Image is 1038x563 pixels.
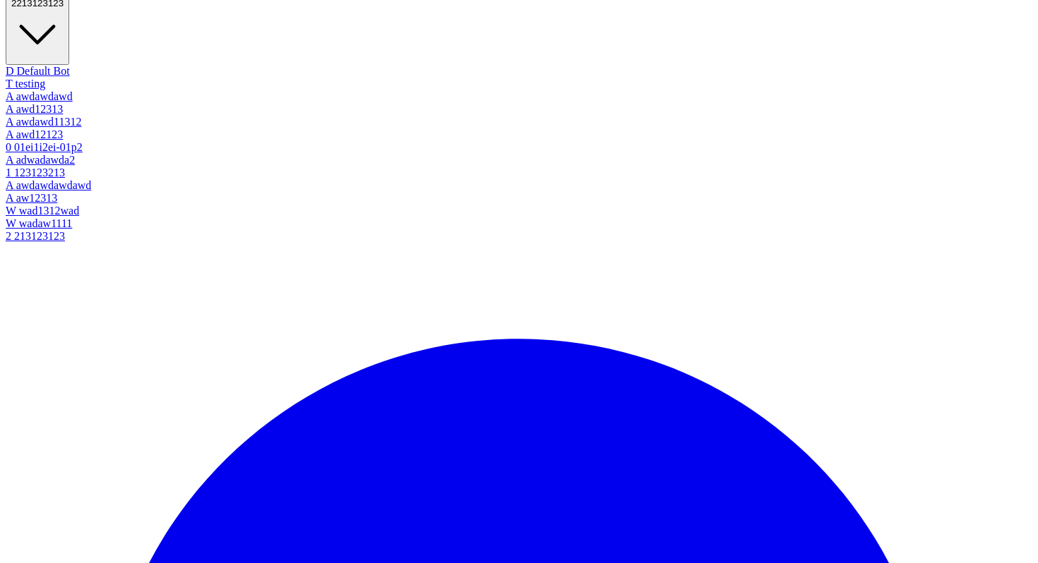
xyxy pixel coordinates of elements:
[6,230,1032,243] div: 213123123
[6,65,14,77] span: D
[6,179,1032,192] div: awdawdawdawd
[6,128,13,140] span: A
[6,78,12,90] span: T
[6,217,16,229] span: W
[6,141,11,153] span: 0
[6,230,11,242] span: 2
[6,116,13,128] span: A
[6,65,1032,78] div: Default Bot
[6,103,13,115] span: A
[6,141,1032,154] div: 01ei1i2ei-01p2
[6,128,1032,141] div: awd12123
[6,192,13,204] span: A
[6,90,1032,103] div: awdawdawd
[6,167,1032,179] div: 123123213
[6,154,1032,167] div: adwadawda2
[6,167,11,178] span: 1
[6,192,1032,205] div: aw12313
[6,179,13,191] span: A
[6,116,1032,128] div: awdawd11312
[6,205,16,217] span: W
[6,78,1032,90] div: testing
[6,90,13,102] span: A
[6,103,1032,116] div: awd12313
[6,217,1032,230] div: wadaw1111
[6,205,1032,217] div: wad1312wad
[6,154,13,166] span: A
